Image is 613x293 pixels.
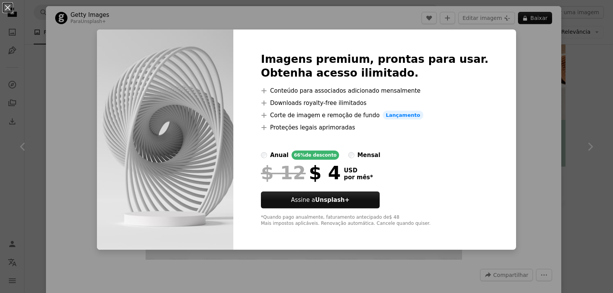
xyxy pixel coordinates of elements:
div: $ 4 [261,163,341,183]
span: $ 12 [261,163,306,183]
li: Corte de imagem e remoção de fundo [261,111,488,120]
input: anual66%de desconto [261,152,267,158]
h2: Imagens premium, prontas para usar. Obtenha acesso ilimitado. [261,52,488,80]
input: mensal [348,152,354,158]
span: Lançamento [383,111,423,120]
span: USD [344,167,373,174]
img: premium_photo-1664302440693-d842f6d12895 [97,29,233,250]
div: mensal [357,151,380,160]
div: 66% de desconto [292,151,339,160]
li: Proteções legais aprimoradas [261,123,488,132]
strong: Unsplash+ [315,196,349,203]
span: por mês * [344,174,373,181]
div: anual [270,151,288,160]
div: *Quando pago anualmente, faturamento antecipado de $ 48 Mais impostos aplicáveis. Renovação autom... [261,214,488,227]
li: Conteúdo para associados adicionado mensalmente [261,86,488,95]
button: Assine aUnsplash+ [261,192,380,208]
li: Downloads royalty-free ilimitados [261,98,488,108]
